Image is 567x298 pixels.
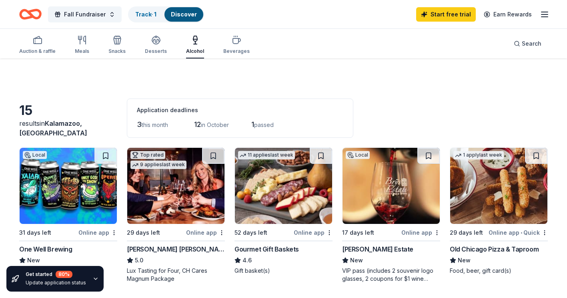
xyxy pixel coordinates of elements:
div: Online app [78,228,117,238]
div: 17 days left [342,228,374,238]
span: Search [522,39,541,48]
button: Alcohol [186,32,204,58]
a: Track· 1 [135,11,156,18]
div: Gourmet Gift Baskets [234,244,299,254]
img: Image for Brys Estate [343,148,440,224]
div: 1 apply last week [453,151,504,159]
img: Image for One Well Brewing [20,148,117,224]
a: Home [19,5,42,24]
div: Online app Quick [489,228,548,238]
div: 15 [19,103,117,119]
div: Gift basket(s) [234,267,333,275]
div: Online app [186,228,225,238]
button: Snacks [108,32,126,58]
div: VIP pass (includes 2 souvenir logo glasses, 2 coupons for $1 wine flights, 1 complimentary cheese... [342,267,440,283]
button: Auction & raffle [19,32,56,58]
div: Online app [294,228,333,238]
div: 29 days left [450,228,483,238]
button: Meals [75,32,89,58]
div: Food, beer, gift card(s) [450,267,548,275]
div: results [19,119,117,138]
div: One Well Brewing [19,244,72,254]
img: Image for Gourmet Gift Baskets [235,148,332,224]
a: Image for Brys EstateLocal17 days leftOnline app[PERSON_NAME] EstateNewVIP pass (includes 2 souve... [342,147,440,283]
span: Kalamazoo, [GEOGRAPHIC_DATA] [19,119,87,137]
div: Get started [26,271,86,278]
a: Image for One Well BrewingLocal31 days leftOnline appOne Well BrewingNewMerchandise, gift card(s) [19,147,117,275]
span: in October [201,121,229,128]
a: Image for Cooper's Hawk Winery and RestaurantsTop rated9 applieslast week29 days leftOnline app[P... [127,147,225,283]
span: 3 [137,120,142,129]
div: 52 days left [234,228,267,238]
div: 29 days left [127,228,160,238]
div: Beverages [223,48,250,54]
span: Fall Fundraiser [64,10,106,19]
button: Search [507,36,548,52]
div: Auction & raffle [19,48,56,54]
div: Update application status [26,280,86,286]
div: Application deadlines [137,105,343,115]
span: • [521,230,522,236]
div: 9 applies last week [130,161,186,169]
img: Image for Cooper's Hawk Winery and Restaurants [127,148,224,224]
span: 12 [194,120,201,129]
span: in [19,119,87,137]
div: Online app [401,228,440,238]
span: New [27,256,40,265]
div: Lux Tasting for Four, CH Cares Magnum Package [127,267,225,283]
a: Image for Gourmet Gift Baskets11 applieslast week52 days leftOnline appGourmet Gift Baskets4.6Gif... [234,147,333,275]
a: Discover [171,11,197,18]
div: Local [346,151,370,159]
div: [PERSON_NAME] Estate [342,244,413,254]
div: 11 applies last week [238,151,295,159]
div: [PERSON_NAME] [PERSON_NAME] Winery and Restaurants [127,244,225,254]
a: Earn Rewards [479,7,537,22]
div: Local [23,151,47,159]
div: Meals [75,48,89,54]
span: passed [254,121,274,128]
span: 5.0 [135,256,143,265]
div: Snacks [108,48,126,54]
span: this month [142,121,168,128]
div: 31 days left [19,228,51,238]
span: 1 [251,120,254,129]
span: 4.6 [242,256,252,265]
div: Alcohol [186,48,204,54]
div: Desserts [145,48,167,54]
button: Beverages [223,32,250,58]
span: New [458,256,471,265]
a: Image for Old Chicago Pizza & Taproom1 applylast week29 days leftOnline app•QuickOld Chicago Pizz... [450,147,548,275]
button: Fall Fundraiser [48,6,122,22]
a: Start free trial [416,7,476,22]
img: Image for Old Chicago Pizza & Taproom [450,148,547,224]
div: 80 % [56,271,72,278]
div: Old Chicago Pizza & Taproom [450,244,539,254]
div: Top rated [130,151,165,159]
button: Desserts [145,32,167,58]
button: Track· 1Discover [128,6,204,22]
span: New [350,256,363,265]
